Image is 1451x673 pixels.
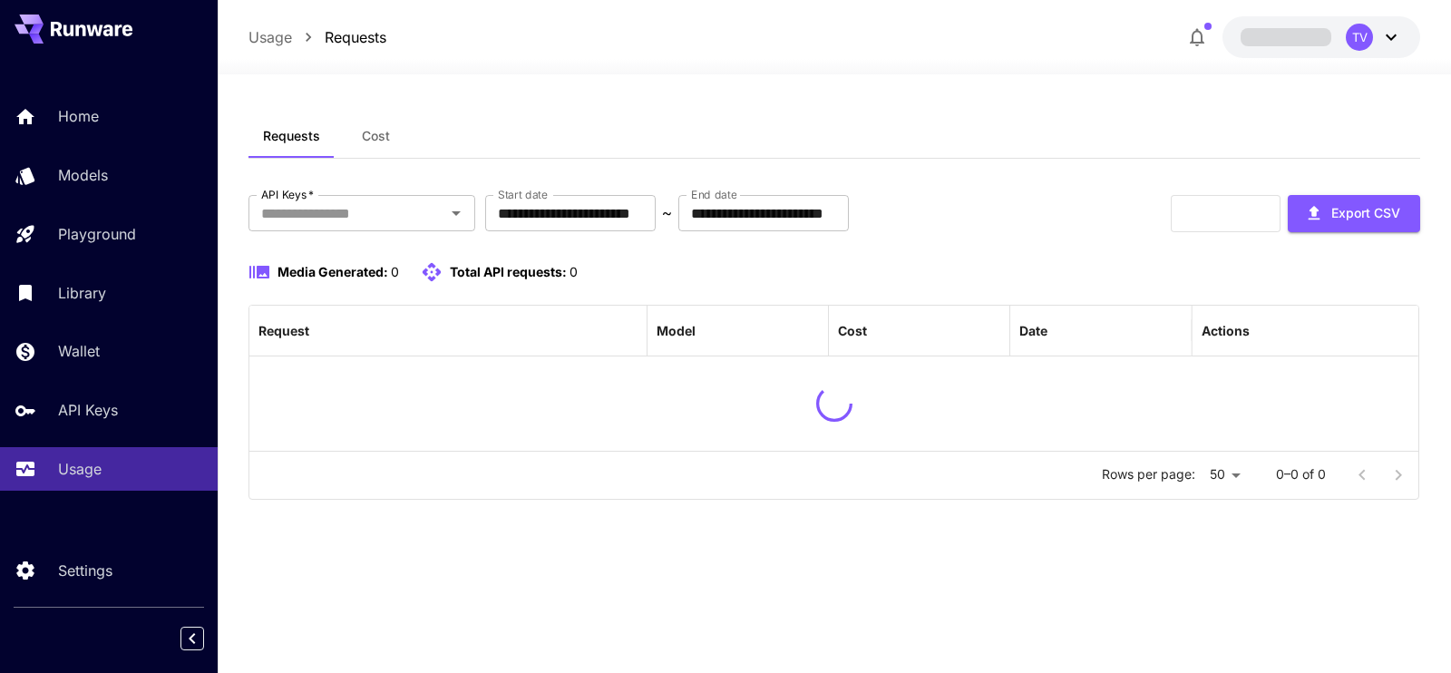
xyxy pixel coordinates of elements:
button: TV [1222,16,1420,58]
div: Actions [1202,323,1250,338]
span: 0 [391,264,399,279]
nav: breadcrumb [248,26,386,48]
p: Playground [58,223,136,245]
div: Model [657,323,696,338]
p: Rows per page: [1102,465,1195,483]
p: Library [58,282,106,304]
span: 0 [570,264,578,279]
p: Usage [58,458,102,480]
label: End date [691,187,736,202]
p: ~ [662,202,672,224]
div: TV [1346,24,1373,51]
div: Collapse sidebar [194,622,218,655]
p: 0–0 of 0 [1276,465,1326,483]
p: Home [58,105,99,127]
div: 50 [1203,462,1247,488]
div: Cost [838,323,867,338]
div: Date [1019,323,1047,338]
span: Requests [263,128,320,144]
p: API Keys [58,399,118,421]
span: Total API requests: [450,264,567,279]
span: Media Generated: [278,264,388,279]
button: Export CSV [1288,195,1420,232]
div: Request [258,323,309,338]
p: Settings [58,560,112,581]
label: API Keys [261,187,314,202]
a: Usage [248,26,292,48]
p: Wallet [58,340,100,362]
a: Requests [325,26,386,48]
span: Cost [362,128,390,144]
button: Collapse sidebar [180,627,204,650]
label: Start date [498,187,548,202]
p: Models [58,164,108,186]
button: Open [443,200,469,226]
